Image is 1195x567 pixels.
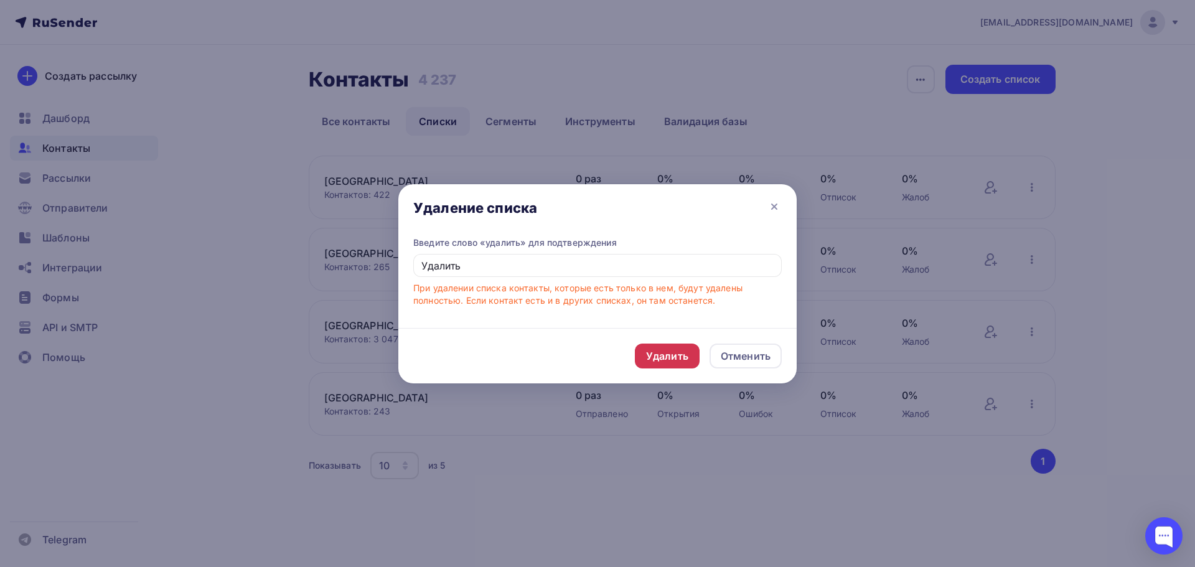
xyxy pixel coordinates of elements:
div: Введите слово «удалить» для подтверждения [413,237,782,249]
div: Удалить [646,349,688,363]
input: Удалить [413,254,782,278]
div: При удалении списка контакты, которые есть только в нем, будут удалены полностью. Если контакт ес... [413,282,782,307]
div: Удаление списка [413,199,537,217]
div: Отменить [721,349,771,363]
